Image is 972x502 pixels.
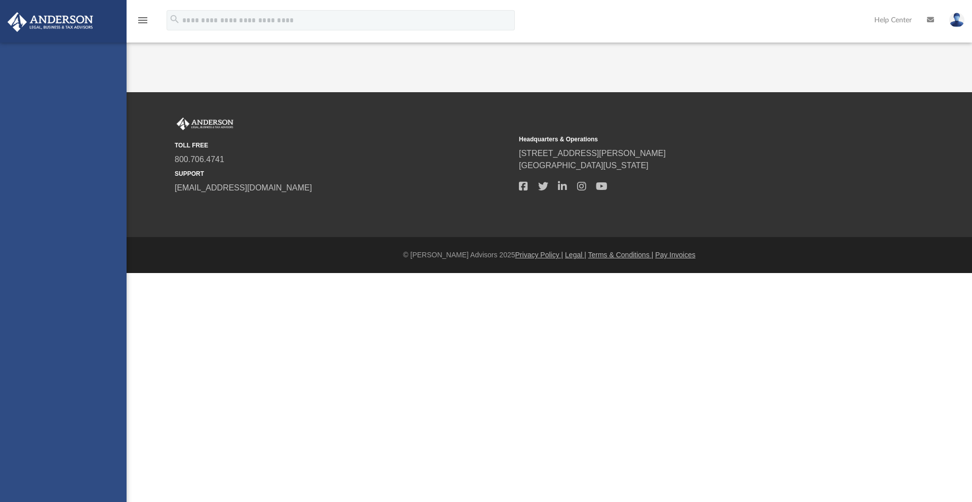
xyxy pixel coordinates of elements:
i: search [169,14,180,25]
a: Legal | [565,251,586,259]
small: Headquarters & Operations [519,135,856,144]
a: menu [137,19,149,26]
img: Anderson Advisors Platinum Portal [175,118,235,131]
img: User Pic [949,13,964,27]
a: Pay Invoices [655,251,695,259]
a: 800.706.4741 [175,155,224,164]
i: menu [137,14,149,26]
a: [GEOGRAPHIC_DATA][US_STATE] [519,161,649,170]
a: [STREET_ADDRESS][PERSON_NAME] [519,149,666,158]
small: SUPPORT [175,169,512,178]
div: © [PERSON_NAME] Advisors 2025 [127,250,972,260]
a: [EMAIL_ADDRESS][DOMAIN_NAME] [175,183,312,192]
small: TOLL FREE [175,141,512,150]
a: Privacy Policy | [515,251,563,259]
a: Terms & Conditions | [588,251,654,259]
img: Anderson Advisors Platinum Portal [5,12,96,32]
